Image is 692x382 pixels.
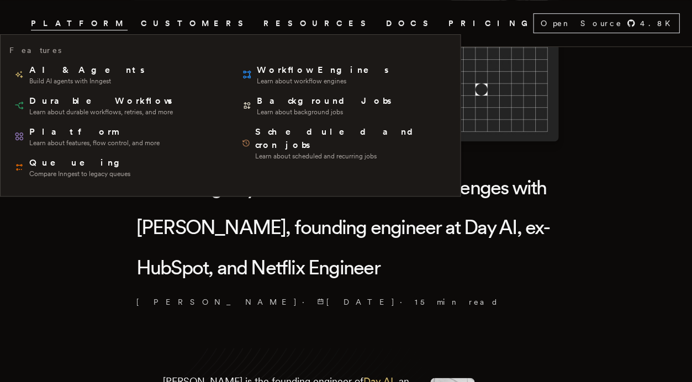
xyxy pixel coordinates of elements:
span: Learn about features, flow control, and more [29,139,160,147]
span: Learn about scheduled and recurring jobs [255,152,447,161]
button: PLATFORM [31,17,128,30]
a: PRICING [448,17,533,30]
span: Background Jobs [257,94,393,108]
span: Queueing [29,156,130,169]
a: CUSTOMERS [141,17,250,30]
button: RESOURCES [263,17,373,30]
p: · · [136,296,556,307]
span: Workflow Engines [257,63,390,77]
h1: Discussing 10 years of orchestration challenges with [PERSON_NAME], founding engineer at Day AI, ... [136,168,556,287]
a: DOCS [386,17,435,30]
span: Durable Workflows [29,94,174,108]
span: Scheduled and cron jobs [255,125,447,152]
span: Open Source [540,18,622,29]
a: QueueingCompare Inngest to legacy queues [9,152,224,183]
span: AI & Agents [29,63,146,77]
span: Learn about background jobs [257,108,393,116]
span: Build AI agents with Inngest [29,77,146,86]
a: [PERSON_NAME] [136,296,298,307]
span: 15 min read [415,296,499,307]
a: Scheduled and cron jobsLearn about scheduled and recurring jobs [237,121,451,165]
span: 4.8 K [640,18,677,29]
span: [DATE] [317,296,395,307]
span: Learn about workflow engines [257,77,390,86]
a: AI & AgentsBuild AI agents with Inngest [9,59,224,90]
a: Durable WorkflowsLearn about durable workflows, retries, and more [9,90,224,121]
a: Background JobsLearn about background jobs [237,90,451,121]
span: Platform [29,125,160,139]
h3: Features [9,44,61,57]
span: Compare Inngest to legacy queues [29,169,130,178]
a: PlatformLearn about features, flow control, and more [9,121,224,152]
span: Learn about durable workflows, retries, and more [29,108,174,116]
a: Workflow EnginesLearn about workflow engines [237,59,451,90]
